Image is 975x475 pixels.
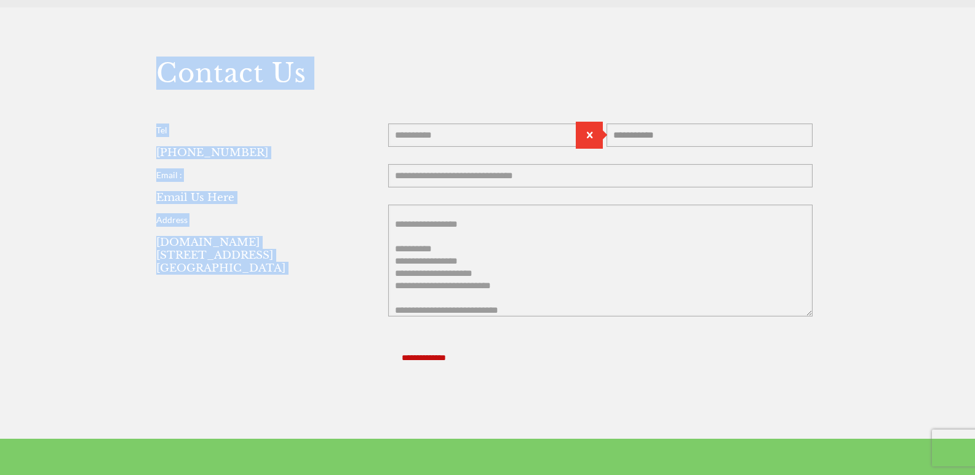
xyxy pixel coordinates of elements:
p: Tel [156,124,367,137]
a: Email Us Here [156,191,234,204]
p: Address [156,213,367,227]
span: The field is required. [576,122,603,149]
p: Email : [156,168,367,182]
h2: Contact Us [156,57,819,90]
h5: [DOMAIN_NAME] [STREET_ADDRESS] [GEOGRAPHIC_DATA] [156,236,367,275]
a: [PHONE_NUMBER] [156,146,268,159]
